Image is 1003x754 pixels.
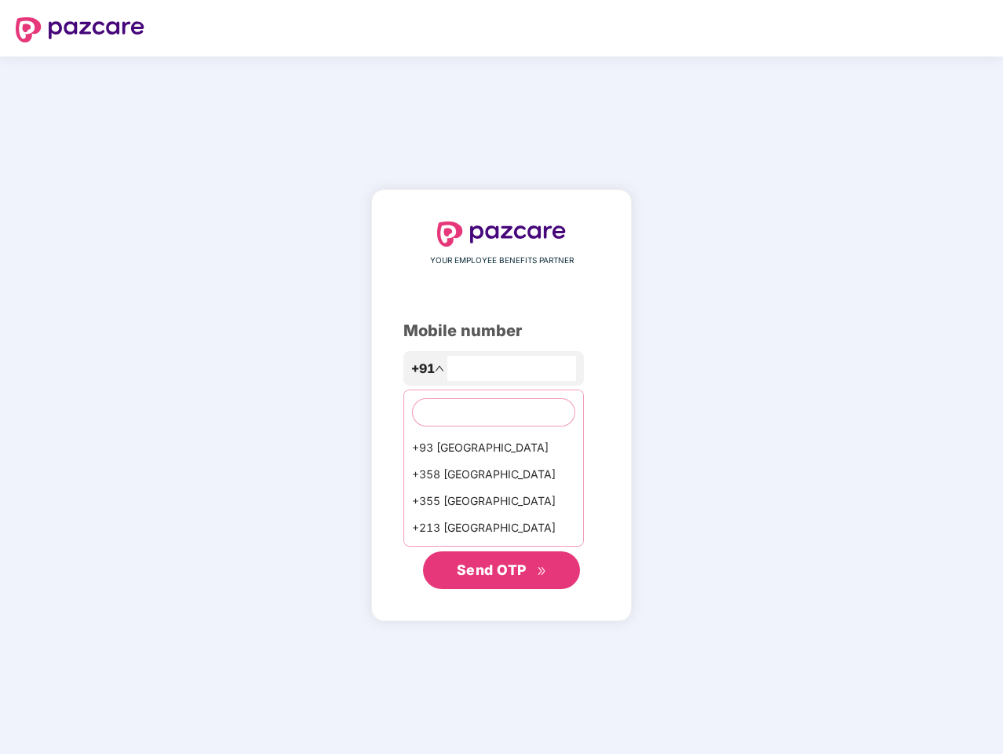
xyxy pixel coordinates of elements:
div: Mobile number [403,319,600,343]
span: up [435,364,444,373]
div: +1684 AmericanSamoa [404,541,583,568]
div: +355 [GEOGRAPHIC_DATA] [404,488,583,514]
img: logo [437,221,566,247]
span: +91 [411,359,435,379]
span: YOUR EMPLOYEE BENEFITS PARTNER [430,254,574,267]
button: Send OTPdouble-right [423,551,580,589]
img: logo [16,17,144,42]
div: +93 [GEOGRAPHIC_DATA] [404,434,583,461]
span: double-right [537,566,547,576]
div: +358 [GEOGRAPHIC_DATA] [404,461,583,488]
div: +213 [GEOGRAPHIC_DATA] [404,514,583,541]
span: Send OTP [457,562,527,578]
